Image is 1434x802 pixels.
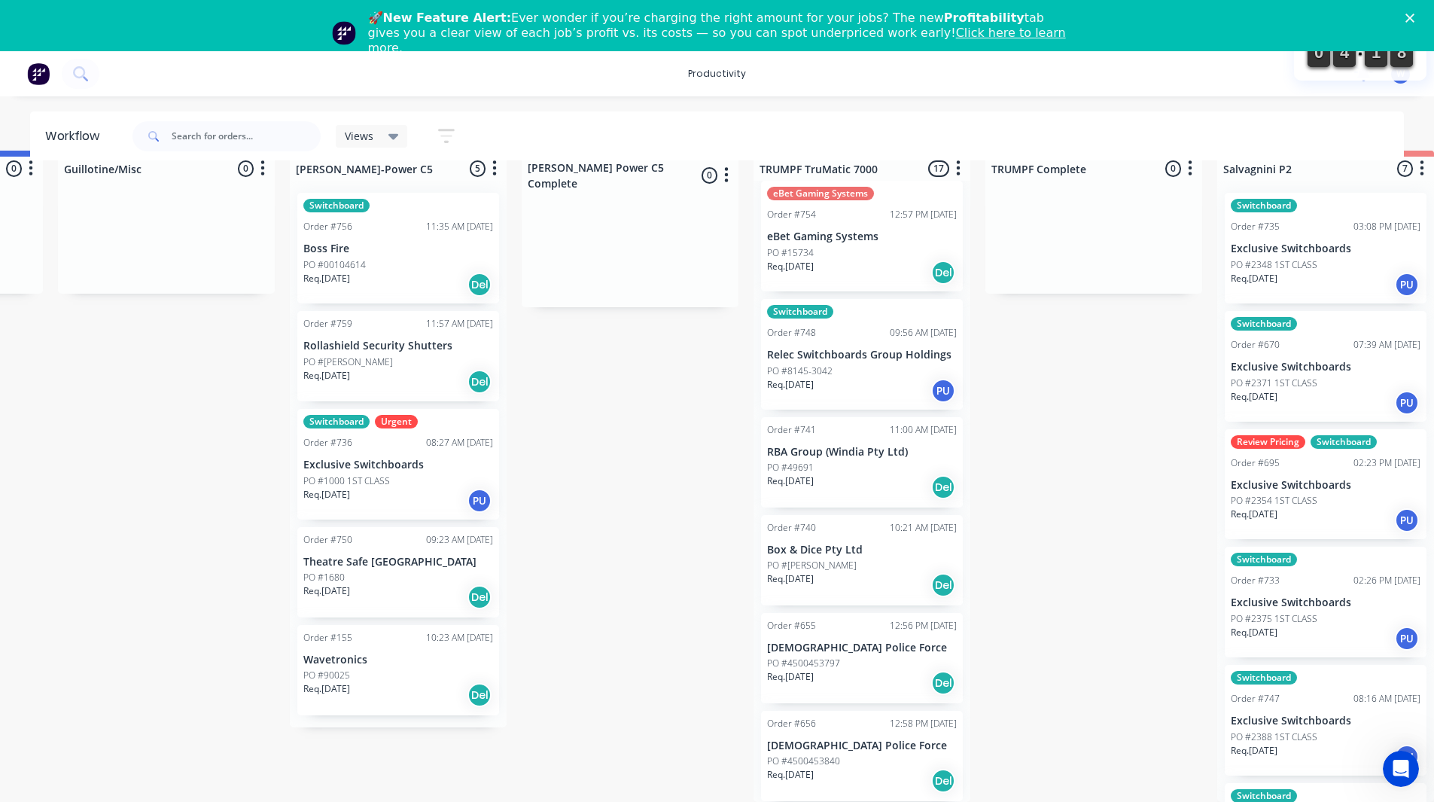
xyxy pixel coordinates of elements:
p: PO #4500453840 [767,755,840,768]
div: Order #754 [767,208,816,221]
div: SwitchboardOrder #74708:16 AM [DATE]Exclusive SwitchboardsPO #2388 1ST CLASSReq.[DATE]PU [1225,665,1426,776]
p: Req. [DATE] [767,260,814,273]
div: Order #75009:23 AM [DATE]Theatre Safe [GEOGRAPHIC_DATA]PO #1680Req.[DATE]Del [297,527,499,618]
div: 12:58 PM [DATE] [890,717,957,730]
p: Relec Switchboards Group Holdings [767,349,957,361]
div: 10:23 AM [DATE] [426,631,493,645]
div: Switchboard [303,415,370,428]
p: Req. [DATE] [767,474,814,488]
img: Factory [27,63,50,85]
div: Order #748 [767,326,816,340]
p: Req. [DATE] [1231,272,1277,285]
p: Exclusive Switchboards [1231,479,1420,492]
p: RBA Group (Windia Pty Ltd) [767,446,957,459]
div: Switchboard [1231,553,1297,566]
div: Order #15510:23 AM [DATE]WavetronicsPO #90025Req.[DATE]Del [297,625,499,715]
div: 10:21 AM [DATE] [890,521,957,535]
p: Req. [DATE] [1231,508,1277,521]
p: Box & Dice Pty Ltd [767,544,957,557]
p: Rollashield Security Shutters [303,340,493,352]
div: SwitchboardOrder #75611:35 AM [DATE]Boss FirePO #00104614Req.[DATE]Del [297,193,499,303]
p: Exclusive Switchboards [1231,361,1420,374]
div: PU [1395,391,1419,415]
p: Exclusive Switchboards [1231,596,1420,609]
p: PO #2388 1ST CLASS [1231,730,1317,744]
div: Switchboard [303,199,370,212]
p: Req. [DATE] [303,584,350,598]
div: Urgent [375,415,418,428]
div: Del [467,683,492,707]
p: PO #15734 [767,246,814,260]
p: Wavetronics [303,654,493,666]
p: [DEMOGRAPHIC_DATA] Police Force [767,739,957,752]
div: SwitchboardUrgentOrder #73608:27 AM [DATE]Exclusive SwitchboardsPO #1000 1ST CLASSReq.[DATE]PU [297,409,499,520]
div: 11:00 AM [DATE] [890,423,957,437]
div: 08:27 AM [DATE] [426,436,493,450]
div: Close [1405,14,1420,23]
div: Order #741 [767,423,816,437]
p: Req. [DATE] [767,572,814,586]
div: Del [931,671,955,695]
p: PO #1680 [303,571,345,584]
div: SwitchboardOrder #74809:56 AM [DATE]Relec Switchboards Group HoldingsPO #8145-3042Req.[DATE]PU [761,299,963,410]
p: Req. [DATE] [1231,390,1277,404]
iframe: Intercom live chat [1383,751,1419,787]
div: 02:23 PM [DATE] [1353,456,1420,470]
div: 07:39 AM [DATE] [1353,338,1420,352]
p: eBet Gaming Systems [767,230,957,243]
p: Req. [DATE] [767,670,814,684]
div: Order #155 [303,631,352,645]
div: PU [1395,627,1419,651]
div: 09:23 AM [DATE] [426,533,493,547]
p: PO #00104614 [303,258,366,272]
p: Theatre Safe [GEOGRAPHIC_DATA] [303,556,493,569]
p: PO #[PERSON_NAME] [767,559,857,572]
div: SwitchboardOrder #67007:39 AM [DATE]Exclusive SwitchboardsPO #2371 1ST CLASSReq.[DATE]PU [1225,311,1426,422]
div: productivity [680,63,754,85]
div: PU [1395,273,1419,297]
p: PO #2371 1ST CLASS [1231,377,1317,390]
p: Boss Fire [303,242,493,255]
div: Workflow [45,127,107,145]
p: PO #2375 1ST CLASS [1231,612,1317,626]
p: PO #4500453797 [767,657,840,670]
img: Profile image for Team [332,21,356,45]
p: Exclusive Switchboards [1231,715,1420,727]
div: Order #65612:58 PM [DATE][DEMOGRAPHIC_DATA] Police ForcePO #4500453840Req.[DATE]Del [761,711,963,801]
div: Del [467,370,492,394]
input: Search for orders... [172,121,321,151]
div: Order #656 [767,717,816,730]
p: Req. [DATE] [303,369,350,383]
div: Order #750 [303,533,352,547]
div: Order #695 [1231,456,1280,470]
div: Review Pricing [1231,435,1305,449]
p: PO #1000 1ST CLASS [303,474,390,488]
a: Click here to learn more. [368,26,1066,55]
div: 03:08 PM [DATE] [1353,220,1420,233]
div: 02:26 PM [DATE] [1353,574,1420,587]
p: PO #90025 [303,669,350,682]
div: Order #74010:21 AM [DATE]Box & Dice Pty LtdPO #[PERSON_NAME]Req.[DATE]Del [761,515,963,605]
div: 🚀 Ever wonder if you’re charging the right amount for your jobs? The new tab gives you a clear vi... [368,11,1079,56]
div: Del [467,585,492,609]
p: PO #8145-3042 [767,364,833,378]
div: Switchboard [767,305,833,319]
div: Del [931,573,955,597]
div: SwitchboardOrder #73503:08 PM [DATE]Exclusive SwitchboardsPO #2348 1ST CLASSReq.[DATE]PU [1225,193,1426,303]
p: [DEMOGRAPHIC_DATA] Police Force [767,642,957,654]
p: PO #2348 1ST CLASS [1231,258,1317,272]
div: Order #65512:56 PM [DATE][DEMOGRAPHIC_DATA] Police ForcePO #4500453797Req.[DATE]Del [761,613,963,703]
div: Switchboard [1311,435,1377,449]
div: PU [1395,745,1419,769]
p: Req. [DATE] [767,768,814,782]
div: 09:56 AM [DATE] [890,326,957,340]
p: Req. [DATE] [303,272,350,285]
div: PU [467,489,492,513]
div: Order #74111:00 AM [DATE]RBA Group (Windia Pty Ltd)PO #49691Req.[DATE]Del [761,417,963,508]
div: Order #736 [303,436,352,450]
div: 12:56 PM [DATE] [890,619,957,633]
div: Del [931,261,955,285]
div: Order #733 [1231,574,1280,587]
div: Order #756 [303,220,352,233]
p: Req. [DATE] [767,378,814,392]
